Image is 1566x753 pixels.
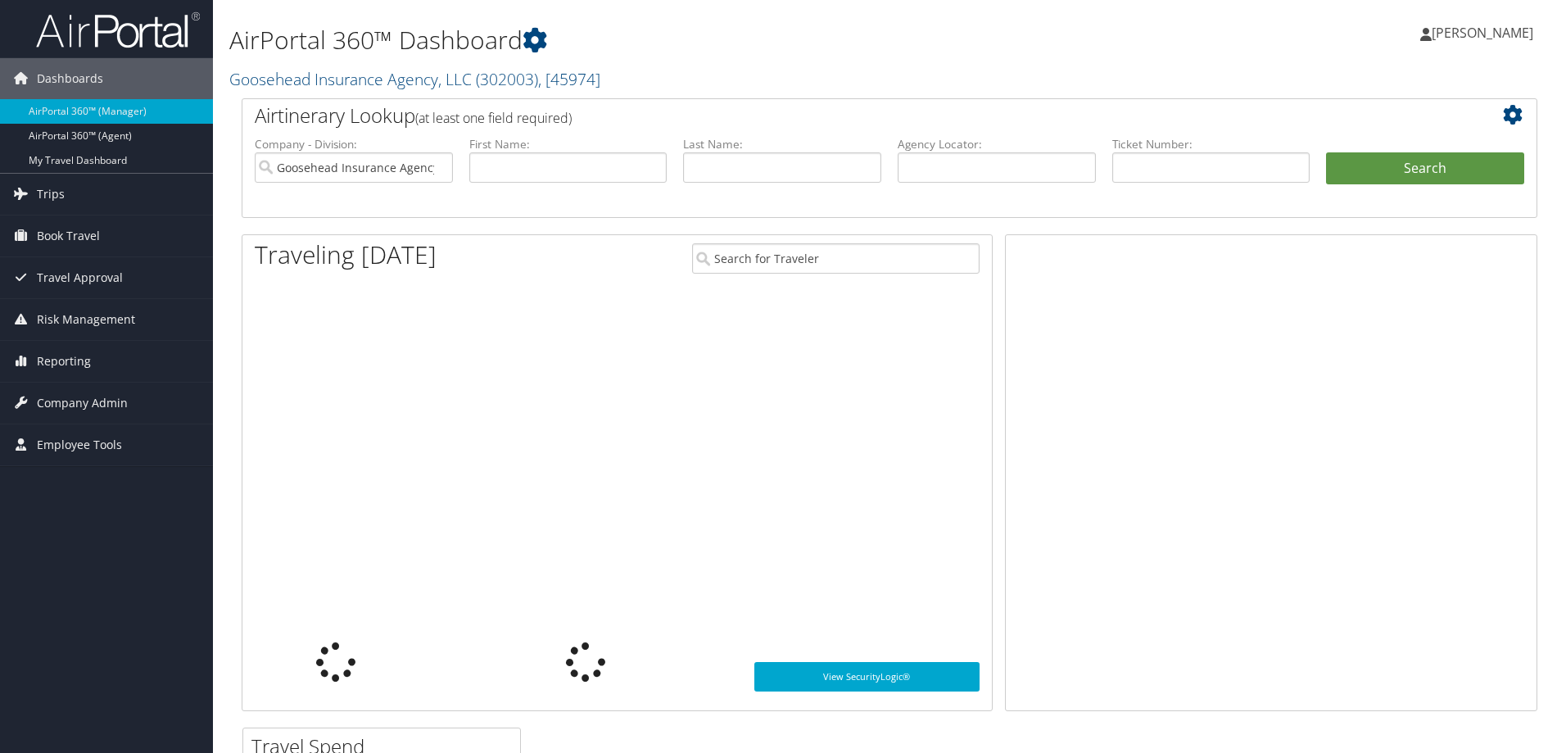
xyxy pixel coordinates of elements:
[1326,152,1524,185] button: Search
[229,23,1110,57] h1: AirPortal 360™ Dashboard
[469,136,668,152] label: First Name:
[37,383,128,424] span: Company Admin
[255,238,437,272] h1: Traveling [DATE]
[898,136,1096,152] label: Agency Locator:
[255,136,453,152] label: Company - Division:
[37,424,122,465] span: Employee Tools
[692,243,980,274] input: Search for Traveler
[1432,24,1533,42] span: [PERSON_NAME]
[1112,136,1310,152] label: Ticket Number:
[255,102,1416,129] h2: Airtinerary Lookup
[229,68,600,90] a: Goosehead Insurance Agency, LLC
[754,662,980,692] a: View SecurityLogic®
[37,58,103,99] span: Dashboards
[36,11,200,49] img: airportal-logo.png
[683,136,881,152] label: Last Name:
[415,109,572,127] span: (at least one field required)
[37,174,65,215] span: Trips
[37,257,123,298] span: Travel Approval
[476,68,538,90] span: ( 302003 )
[37,341,91,382] span: Reporting
[538,68,600,90] span: , [ 45974 ]
[37,299,135,340] span: Risk Management
[37,215,100,256] span: Book Travel
[1420,8,1550,57] a: [PERSON_NAME]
